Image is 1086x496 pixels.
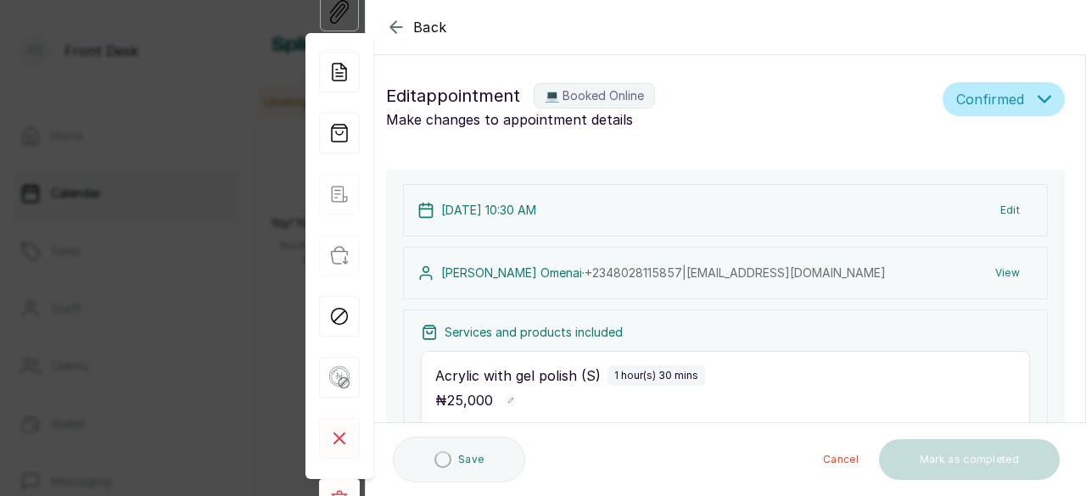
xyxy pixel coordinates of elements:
[943,82,1065,116] button: Confirmed
[447,392,493,409] span: 25,000
[435,365,601,386] p: Acrylic with gel polish (S)
[386,109,936,130] p: Make changes to appointment details
[879,439,1060,480] button: Mark as completed
[585,265,886,280] span: +234 8028115857 | [EMAIL_ADDRESS][DOMAIN_NAME]
[393,437,525,482] button: Save
[614,369,698,382] p: 1 hour(s) 30 mins
[441,265,886,281] p: [PERSON_NAME] Omenai ·
[441,202,536,219] p: [DATE] 10:30 AM
[386,17,447,37] button: Back
[982,258,1033,288] button: View
[956,89,1024,109] span: Confirmed
[534,83,655,109] label: 💻 Booked Online
[987,195,1033,226] button: Edit
[386,82,520,109] span: Edit appointment
[445,324,623,341] p: Services and products included
[413,17,447,37] span: Back
[435,390,493,410] p: ₦
[809,439,872,480] button: Cancel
